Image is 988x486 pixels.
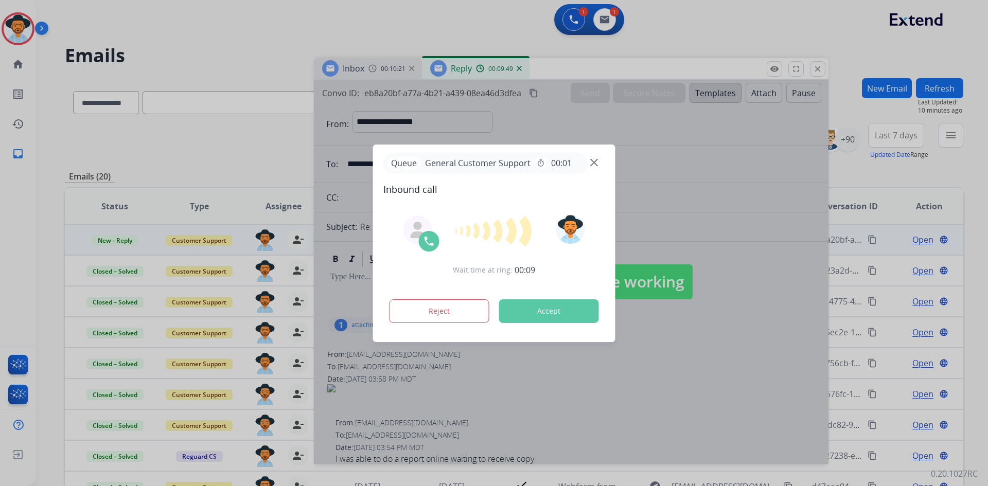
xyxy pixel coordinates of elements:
p: 0.20.1027RC [931,467,978,480]
mat-icon: timer [537,159,545,167]
p: Queue [387,157,421,170]
img: agent-avatar [410,222,426,238]
button: Reject [390,299,489,323]
span: General Customer Support [421,157,535,169]
span: 00:09 [515,264,535,276]
button: Accept [499,299,599,323]
span: Inbound call [383,182,605,196]
img: close-button [590,158,598,166]
img: call-icon [423,235,435,247]
span: 00:01 [551,157,572,169]
span: Wait time at ring: [453,265,513,275]
img: avatar [556,215,585,244]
